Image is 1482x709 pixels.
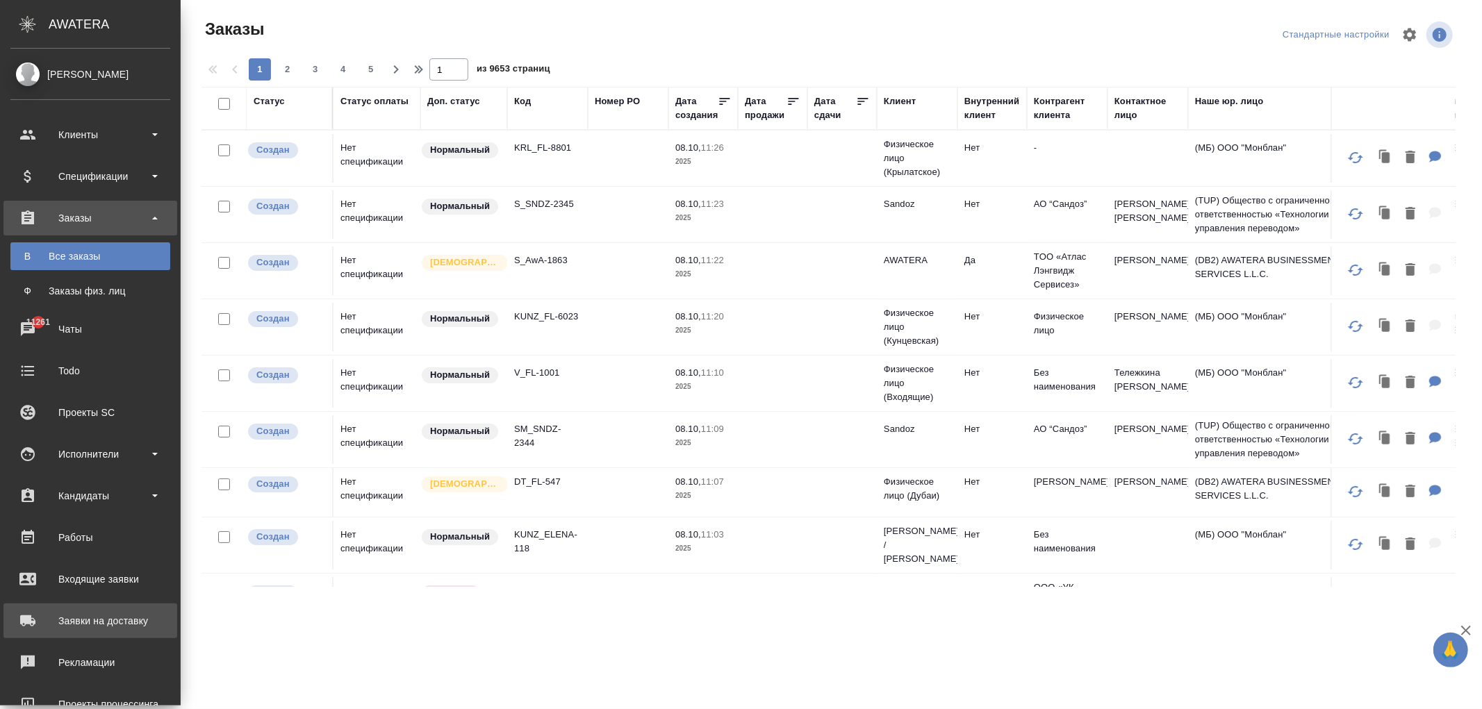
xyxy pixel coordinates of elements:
a: ФЗаказы физ. лиц [10,277,170,305]
div: Статус по умолчанию для стандартных заказов [420,310,500,328]
div: Статус по умолчанию для стандартных заказов [420,422,500,441]
td: (DB2) AWATERA BUSINESSMEN SERVICES L.L.C. [1188,247,1355,295]
p: Создан [256,199,290,213]
button: 4 [332,58,354,81]
div: Внутренний клиент [964,94,1020,122]
td: [PERSON_NAME] [1108,415,1188,464]
p: 08.10, [675,424,701,434]
div: Работы [10,527,170,548]
p: Создан [256,368,290,382]
button: Обновить [1339,310,1372,343]
td: [PERSON_NAME] [1108,468,1188,517]
button: 3 [304,58,327,81]
p: [PERSON_NAME] (Втб Капитал) [884,584,950,612]
p: Нет [964,528,1020,542]
div: [PERSON_NAME] [10,67,170,82]
div: Клиенты [10,124,170,145]
p: Физическое лицо (Крылатское) [884,137,950,179]
span: Посмотреть информацию [1426,22,1456,48]
p: 11:03 [701,529,724,540]
button: Удалить [1399,369,1422,397]
button: Удалить [1399,256,1422,285]
span: 5 [360,62,382,76]
button: Удалить [1399,425,1422,453]
p: АО “Сандоз” [1034,197,1101,211]
div: Статус оплаты [340,94,409,108]
button: Обновить [1339,475,1372,508]
p: 2025 [675,542,731,556]
div: Выставляется автоматически для первых 3 заказов нового контактного лица. Особое внимание [420,475,500,494]
button: Обновить [1339,528,1372,561]
button: Клонировать [1372,425,1399,453]
div: Todo [10,360,170,381]
button: Клонировать [1372,478,1399,506]
p: V_FL-1001 [514,366,581,380]
p: Создан [256,530,290,544]
p: 11:10 [701,367,724,378]
td: Нет спецификации [334,190,420,239]
p: Нормальный [430,530,490,544]
div: Статус по умолчанию для стандартных заказов [420,197,500,216]
p: Нормальный [430,368,490,382]
span: 3 [304,62,327,76]
p: 08.10, [675,199,701,209]
p: TОО «Атлас Лэнгвидж Сервисез» [1034,250,1101,292]
div: split button [1279,24,1393,46]
td: (МБ) ООО "Монблан" [1188,134,1355,183]
p: 2025 [675,489,731,503]
a: Todo [3,353,177,388]
p: Нет [964,141,1020,155]
div: Выставляется автоматически при создании заказа [247,584,325,603]
p: 2025 [675,155,731,169]
p: Нет [964,197,1020,211]
button: Удалить [1399,312,1422,341]
p: Срочный [430,586,472,600]
td: [PERSON_NAME] [1108,247,1188,295]
div: Выставляется автоматически при создании заказа [247,197,325,216]
td: [PERSON_NAME] [PERSON_NAME] [1108,190,1188,239]
button: Клонировать [1372,531,1399,559]
td: (МБ) ООО "Монблан" [1188,521,1355,569]
p: 08.10, [675,142,701,153]
td: (AU) Общество с ограниченной ответственностью "АЛС" [1188,577,1355,626]
p: Нет [964,475,1020,489]
div: Выставляется автоматически для первых 3 заказов нового контактного лица. Особое внимание [420,253,500,272]
p: Да [964,253,1020,267]
button: Обновить [1339,366,1372,399]
p: S_AwA-1863 [514,253,581,267]
div: Выставляется автоматически при создании заказа [247,422,325,441]
p: 08.10, [675,476,701,487]
p: 2025 [675,267,731,281]
p: 11:26 [701,142,724,153]
button: 🙏 [1433,633,1468,667]
button: Клонировать [1372,256,1399,285]
p: [DEMOGRAPHIC_DATA] [430,477,500,491]
div: Спецификации [10,166,170,187]
div: Дата сдачи [814,94,856,122]
p: SM_SNDZ-2344 [514,422,581,450]
p: KUNZ_ELENA-118 [514,528,581,556]
a: Работы [3,520,177,555]
p: 2025 [675,211,731,225]
p: Нормальный [430,143,490,157]
button: Клонировать [1372,369,1399,397]
div: Кандидаты [10,485,170,506]
button: Обновить [1339,253,1372,287]
div: AWATERA [49,10,181,38]
div: Дата продажи [745,94,787,122]
button: Клонировать [1372,144,1399,172]
p: Создан [256,143,290,157]
div: Статус по умолчанию для стандартных заказов [420,141,500,160]
p: 2025 [675,324,731,337]
div: Выставляется автоматически при создании заказа [247,141,325,160]
td: Нет спецификации [334,134,420,183]
p: Создан [256,477,290,491]
td: (TUP) Общество с ограниченной ответственностью «Технологии управления переводом» [1188,412,1355,467]
p: DT_FL-547 [514,475,581,489]
button: Удалить [1399,200,1422,228]
p: - [1034,141,1101,155]
p: Sandoz [884,197,950,211]
p: 11:20 [701,311,724,322]
div: Номер PO [595,94,640,108]
div: Выставляется автоматически при создании заказа [247,366,325,385]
